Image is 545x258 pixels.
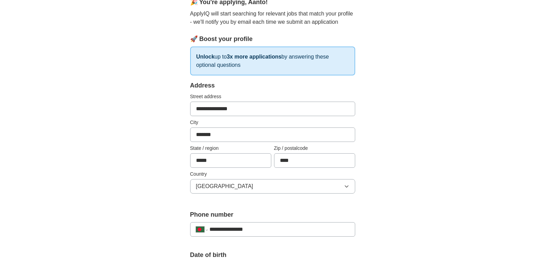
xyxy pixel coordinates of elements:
div: 🚀 Boost your profile [190,34,355,44]
strong: 3x more applications [227,54,281,60]
span: [GEOGRAPHIC_DATA] [196,182,253,190]
label: State / region [190,145,271,152]
strong: Unlock [196,54,215,60]
p: ApplyIQ will start searching for relevant jobs that match your profile - we'll notify you by emai... [190,10,355,26]
div: Address [190,81,355,90]
label: Phone number [190,210,355,219]
label: Street address [190,93,355,100]
label: Country [190,171,355,178]
label: City [190,119,355,126]
p: up to by answering these optional questions [190,47,355,75]
label: Zip / postalcode [274,145,355,152]
button: [GEOGRAPHIC_DATA] [190,179,355,194]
